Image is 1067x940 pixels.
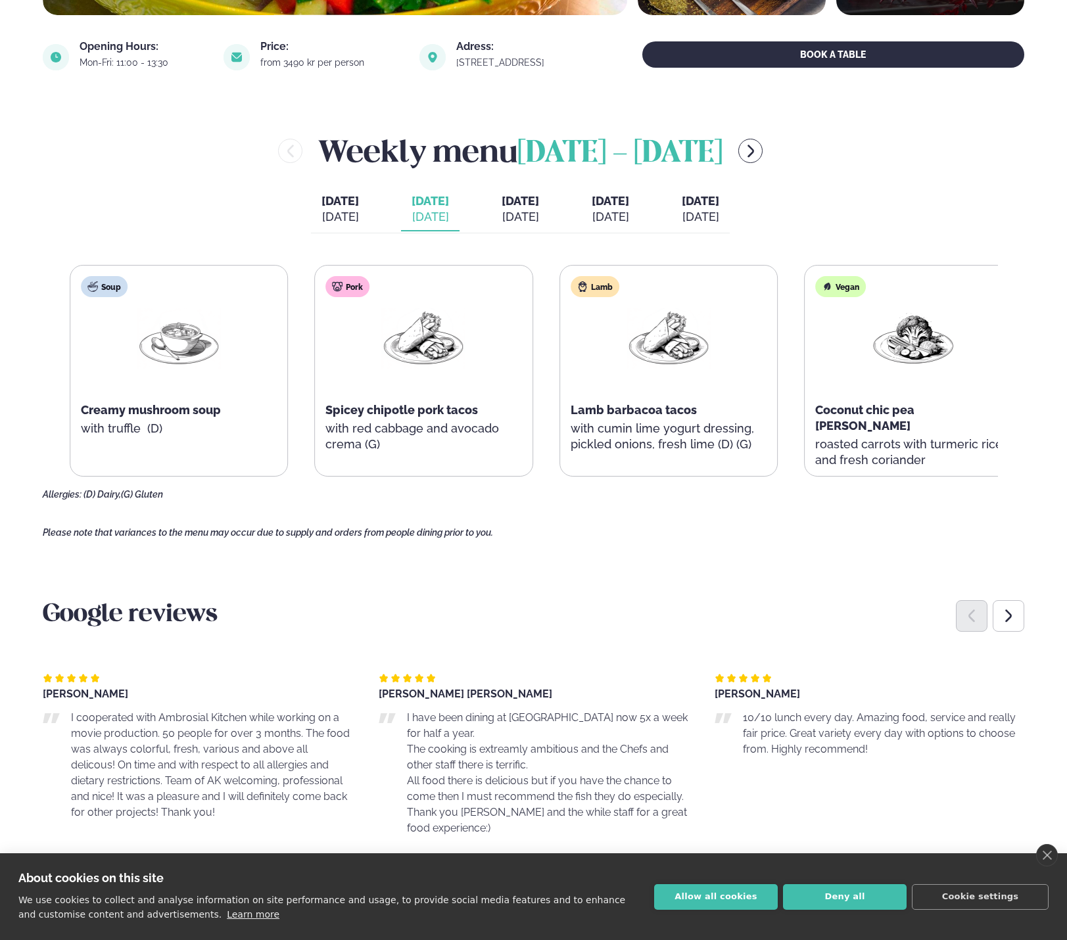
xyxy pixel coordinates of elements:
[815,403,914,433] span: Coconut chic pea [PERSON_NAME]
[18,871,164,885] strong: About cookies on this site
[654,884,778,910] button: Allow all cookies
[318,129,723,172] h2: Weekly menu
[80,41,208,52] div: Opening Hours:
[581,188,640,231] button: [DATE] [DATE]
[325,421,521,452] p: with red cabbage and avocado crema (G)
[71,711,350,818] span: I cooperated with Ambrosial Kitchen while working on a movie production. 50 people for over 3 mon...
[738,139,763,163] button: menu-btn-right
[18,895,625,920] p: We use cookies to collect and analyse information on site performance and usage, to provide socia...
[502,209,539,225] div: [DATE]
[260,57,404,68] div: from 3490 kr per person
[43,599,1024,631] h3: Google reviews
[993,600,1024,632] div: Next slide
[456,55,584,70] a: link
[407,773,688,805] p: All food there is delicious but if you have the chance to come then I must recommend the fish the...
[278,139,302,163] button: menu-btn-left
[571,421,767,452] p: with cumin lime yogurt dressing, pickled onions, fresh lime (D) (G)
[121,489,163,500] span: (G) Gluten
[43,689,352,699] div: [PERSON_NAME]
[577,281,588,292] img: Lamb.svg
[224,44,250,70] img: image alt
[43,489,82,500] span: Allergies:
[260,41,404,52] div: Price:
[321,194,359,208] span: [DATE]
[592,194,629,208] span: [DATE]
[456,41,584,52] div: Adress:
[743,711,1016,755] span: 10/10 lunch every day. Amazing food, service and really fair price. Great variety every day with ...
[401,188,460,231] button: [DATE] [DATE]
[407,741,688,773] p: The cooking is extreamly ambitious and the Chefs and other staff there is terrific.
[592,209,629,225] div: [DATE]
[1036,844,1058,866] a: close
[407,805,688,836] p: Thank you [PERSON_NAME] and the while staff for a great food experience:)
[912,884,1049,910] button: Cookie settings
[815,436,1011,468] p: roasted carrots with turmeric rice and fresh coriander
[715,689,1024,699] div: [PERSON_NAME]
[321,209,359,225] div: [DATE]
[81,276,128,297] div: Soup
[81,421,277,436] p: with truffle (D)
[43,527,493,538] span: Please note that variances to the menu may occur due to supply and orders from people dining prio...
[871,308,955,369] img: Vegan.png
[671,188,730,231] button: [DATE] [DATE]
[502,194,539,208] span: [DATE]
[822,281,832,292] img: Vegan.svg
[332,281,343,292] img: pork.svg
[682,194,719,208] span: [DATE]
[517,139,723,168] span: [DATE] - [DATE]
[571,403,697,417] span: Lamb barbacoa tacos
[783,884,907,910] button: Deny all
[956,600,987,632] div: Previous slide
[412,193,449,209] span: [DATE]
[382,308,466,369] img: Wraps.png
[87,281,98,292] img: soup.svg
[137,308,221,369] img: Soup.png
[227,909,279,920] a: Learn more
[491,188,550,231] button: [DATE] [DATE]
[642,41,1024,68] button: BOOK A TABLE
[407,710,688,741] p: I have been dining at [GEOGRAPHIC_DATA] now 5x a week for half a year.
[682,209,719,225] div: [DATE]
[325,403,478,417] span: Spicey chipotle pork tacos
[379,689,688,699] div: [PERSON_NAME] [PERSON_NAME]
[81,403,221,417] span: Creamy mushroom soup
[815,276,866,297] div: Vegan
[627,308,711,369] img: Wraps.png
[83,489,121,500] span: (D) Dairy,
[311,188,369,231] button: [DATE] [DATE]
[571,276,619,297] div: Lamb
[412,209,449,225] div: [DATE]
[325,276,369,297] div: Pork
[80,57,208,68] div: Mon-Fri: 11:00 - 13:30
[419,44,446,70] img: image alt
[43,44,69,70] img: image alt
